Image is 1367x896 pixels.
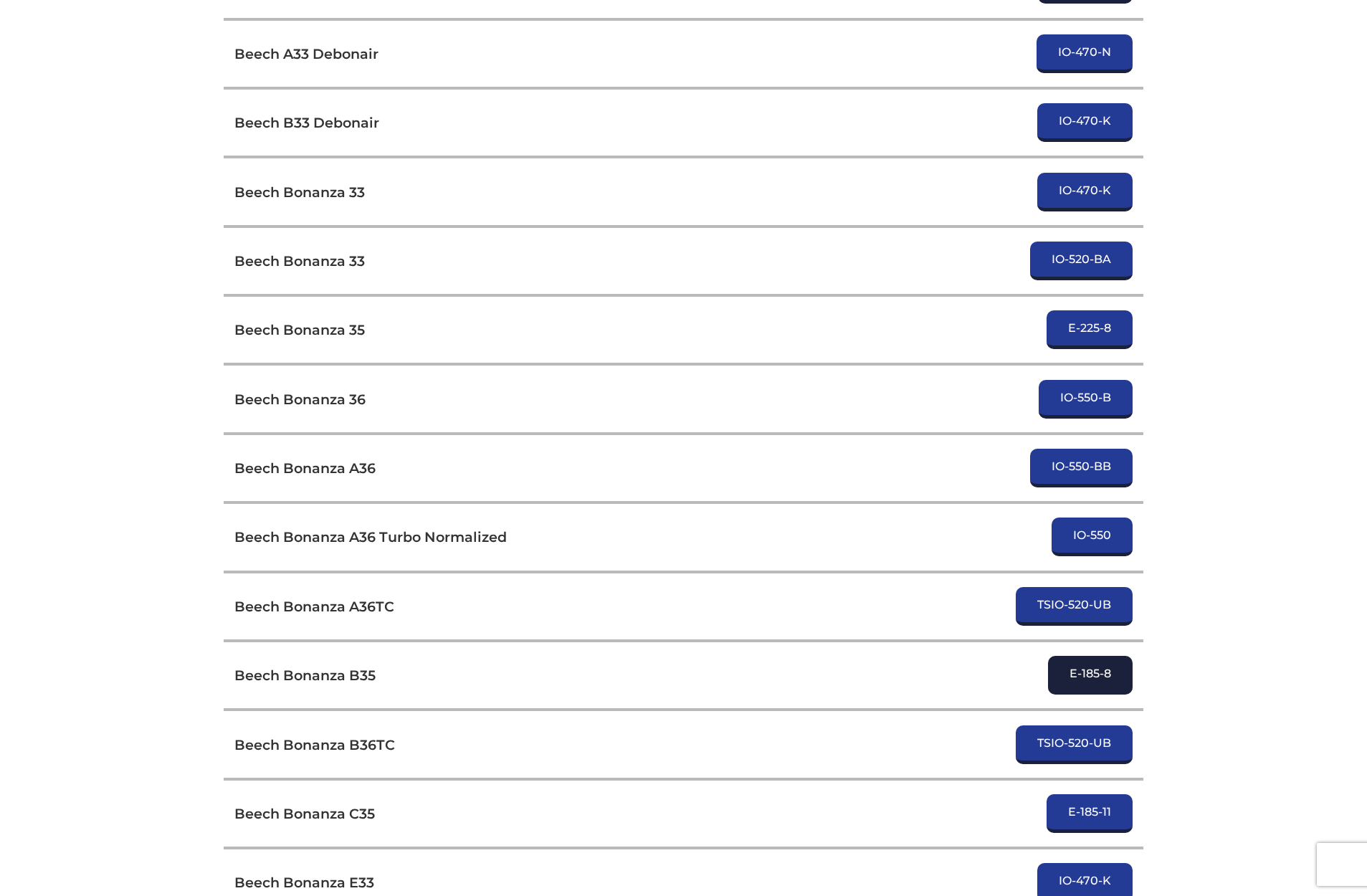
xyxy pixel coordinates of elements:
[234,874,374,891] h3: Beech Bonanza E33
[234,667,376,684] h3: Beech Bonanza B35
[1016,725,1133,764] a: TSIO-520-UB
[234,252,365,270] h3: Beech Bonanza 33
[1037,173,1133,211] a: IO-470-K
[1047,310,1133,349] a: E-225-8
[234,391,366,408] h3: Beech Bonanza 36
[234,598,394,615] h3: Beech Bonanza A36TC
[1030,449,1133,487] a: IO-550-BB
[1037,103,1133,142] a: IO-470-K
[1037,34,1133,73] a: IO-470-N
[1052,518,1133,556] a: IO-550
[234,805,375,822] h3: Beech Bonanza C35
[234,321,365,338] h3: Beech Bonanza 35
[1047,794,1133,833] a: E-185-11
[1048,656,1133,695] a: E-185-8
[234,114,379,131] h3: Beech B33 Debonair
[234,736,395,753] h3: Beech Bonanza B36TC
[1016,587,1133,626] a: TSIO-520-UB
[234,45,378,62] h3: Beech A33 Debonair
[1039,380,1133,419] a: IO-550-B
[234,528,507,545] h3: Beech Bonanza A36 Turbo Normalized
[234,184,365,201] h3: Beech Bonanza 33
[234,459,376,477] h3: Beech Bonanza A36
[1030,242,1133,280] a: IO-520-BA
